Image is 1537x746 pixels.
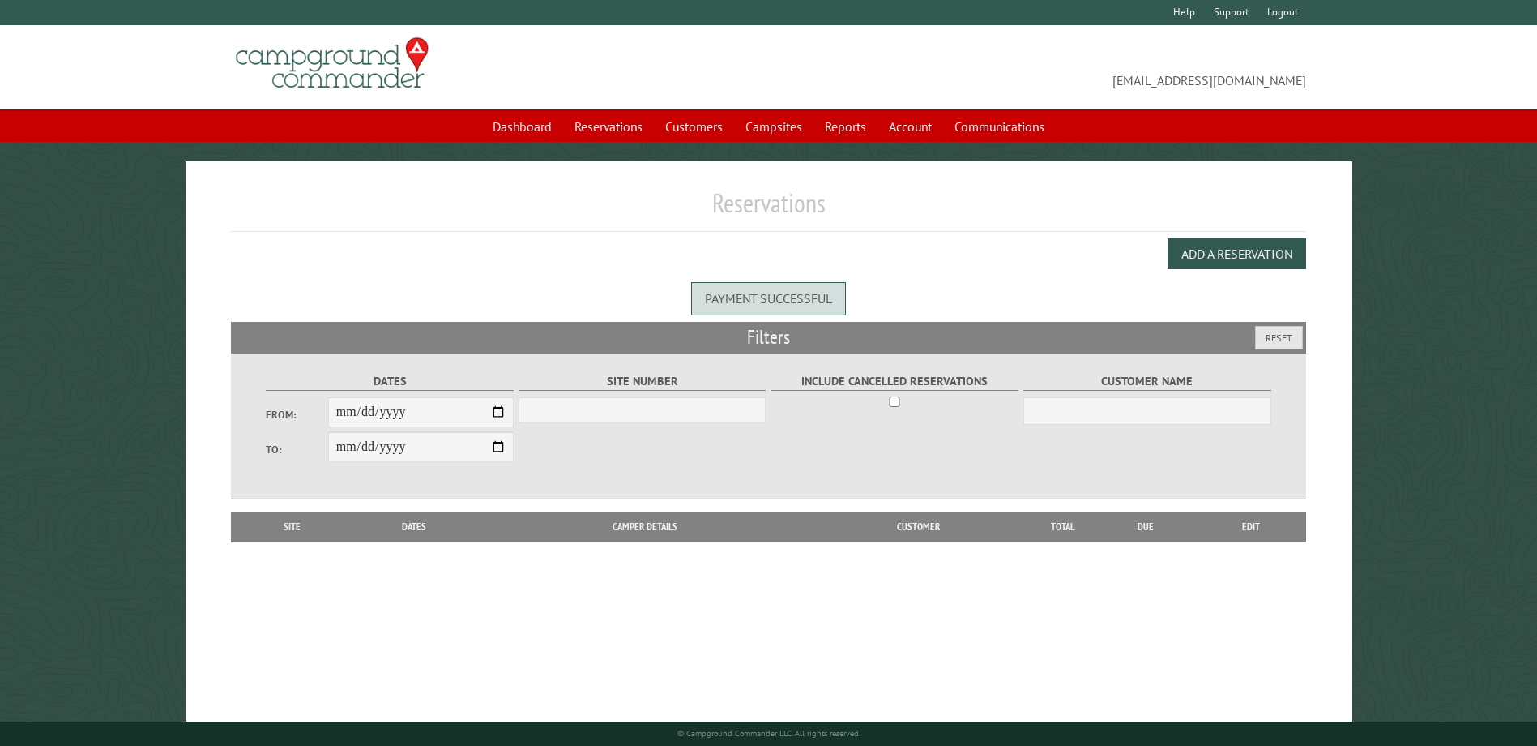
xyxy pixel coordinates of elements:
[1030,512,1095,542] th: Total
[806,512,1030,542] th: Customer
[483,111,561,142] a: Dashboard
[771,372,1018,391] label: Include Cancelled Reservations
[345,512,484,542] th: Dates
[1168,238,1306,269] button: Add a Reservation
[266,372,513,391] label: Dates
[815,111,876,142] a: Reports
[1095,512,1197,542] th: Due
[1197,512,1306,542] th: Edit
[231,32,433,95] img: Campground Commander
[677,728,860,739] small: © Campground Commander LLC. All rights reserved.
[655,111,732,142] a: Customers
[484,512,806,542] th: Camper Details
[769,45,1306,90] span: [EMAIL_ADDRESS][DOMAIN_NAME]
[1255,326,1303,349] button: Reset
[239,512,344,542] th: Site
[1023,372,1270,391] label: Customer Name
[266,442,327,457] label: To:
[565,111,652,142] a: Reservations
[519,372,766,391] label: Site Number
[736,111,812,142] a: Campsites
[879,111,941,142] a: Account
[691,282,846,315] div: Payment successful
[231,187,1305,232] h1: Reservations
[266,407,327,422] label: From:
[231,322,1305,353] h2: Filters
[945,111,1054,142] a: Communications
